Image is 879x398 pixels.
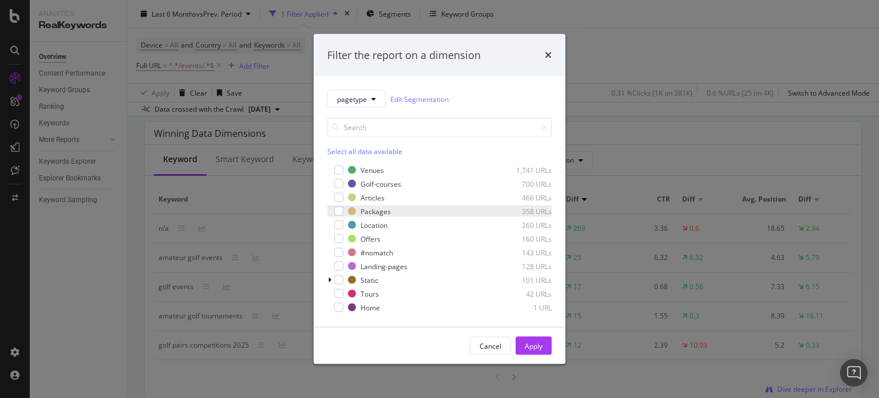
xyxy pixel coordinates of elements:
div: times [545,48,552,62]
button: Cancel [470,337,511,355]
div: 260 URLs [496,220,552,230]
span: pagetype [337,94,367,104]
div: 1,741 URLs [496,165,552,175]
div: Home [361,302,380,312]
div: Golf-courses [361,179,401,188]
input: Search [327,117,552,137]
div: Location [361,220,387,230]
div: 1 URL [496,302,552,312]
div: 42 URLs [496,289,552,298]
div: Select all data available [327,147,552,156]
div: 358 URLs [496,206,552,216]
div: Articles [361,192,385,202]
div: Static [361,275,378,285]
div: Filter the report on a dimension [327,48,481,62]
div: Apply [525,341,543,350]
a: Edit Segmentation [390,93,449,105]
button: Apply [516,337,552,355]
div: Landing-pages [361,261,407,271]
div: 160 URLs [496,234,552,243]
div: 466 URLs [496,192,552,202]
div: Cancel [480,341,501,350]
div: 700 URLs [496,179,552,188]
div: modal [314,34,565,364]
div: 128 URLs [496,261,552,271]
div: Tours [361,289,379,298]
div: Open Intercom Messenger [840,359,868,387]
button: pagetype [327,90,386,108]
div: Offers [361,234,381,243]
div: #nomatch [361,247,393,257]
div: 143 URLs [496,247,552,257]
div: Venues [361,165,384,175]
div: 101 URLs [496,275,552,285]
div: Packages [361,206,391,216]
